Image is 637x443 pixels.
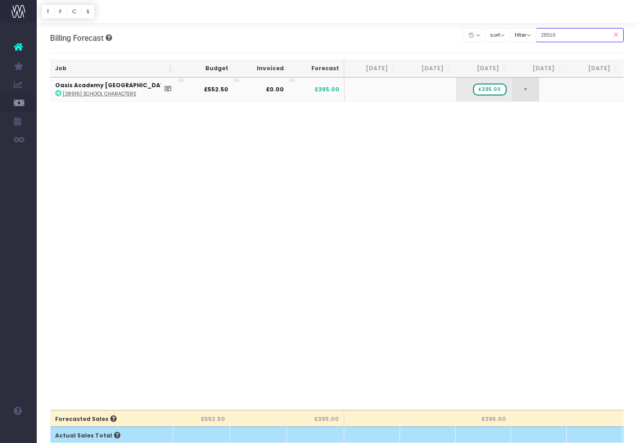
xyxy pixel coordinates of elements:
th: Oct 25: activate to sort column ascending [511,60,567,78]
th: Budget [177,60,233,78]
img: images/default_profile_image.png [11,425,25,438]
th: Actual Sales Total [51,426,173,443]
th: Job: activate to sort column ascending [51,60,177,78]
span: Forecasted Sales [55,415,117,423]
th: Aug 25: activate to sort column ascending [400,60,456,78]
button: C [67,5,82,19]
th: Jul 25: activate to sort column ascending [344,60,400,78]
div: Vertical button group [41,5,95,19]
td: : [51,78,178,101]
button: F [54,5,68,19]
abbr: [28916] School Characters [63,90,136,97]
th: Invoiced [233,60,288,78]
button: S [81,5,95,19]
strong: £552.50 [204,85,228,93]
th: £395.00 [456,410,511,426]
strong: Oasis Academy [GEOGRAPHIC_DATA] [55,81,172,89]
button: filter [510,28,536,42]
th: Forecast [288,60,344,78]
strong: £0.00 [266,85,284,93]
th: Nov 25: activate to sort column ascending [567,60,622,78]
th: Sep 25: activate to sort column ascending [456,60,511,78]
span: wayahead Sales Forecast Item [473,84,506,95]
button: T [41,5,55,19]
th: £552.50 [173,410,230,426]
span: £395.00 [315,85,339,94]
button: sort [485,28,510,42]
input: Search... [536,28,624,42]
span: + [512,78,539,101]
span: Billing Forecast [50,34,104,43]
th: £395.00 [287,410,344,426]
